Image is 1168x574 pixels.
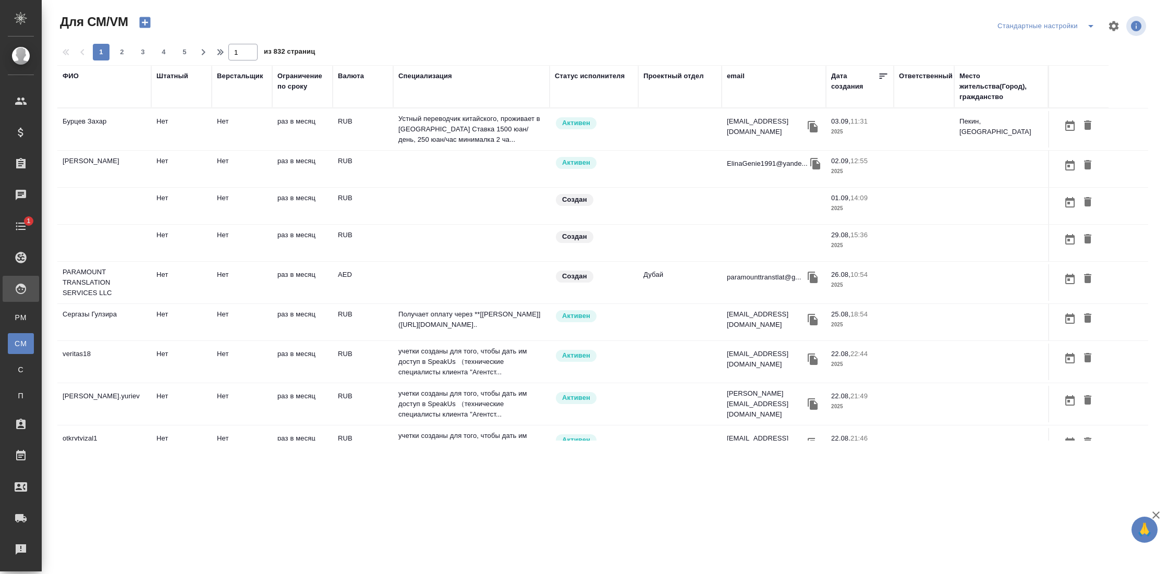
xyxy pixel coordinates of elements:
span: П [13,390,29,401]
a: П [8,385,34,406]
p: 2025 [831,127,889,137]
p: 15:36 [850,231,868,239]
div: Рядовой исполнитель: назначай с учетом рейтинга [555,156,633,170]
div: Рядовой исполнитель: назначай с учетом рейтинга [555,116,633,130]
p: учетки созданы для того, чтобы дать им доступ в SpeakUs （технические специалисты клиента "Агентст... [398,431,544,462]
span: 4 [155,47,172,57]
span: С [13,364,29,375]
p: [EMAIL_ADDRESS][DOMAIN_NAME] [727,116,805,137]
td: Нет [151,428,212,465]
button: 3 [135,44,151,60]
span: 3 [135,47,151,57]
div: ФИО [63,71,79,81]
td: Нет [151,111,212,148]
td: AED [333,264,393,301]
button: Удалить [1079,193,1097,212]
div: Место жительства(Город), гражданство [959,71,1043,102]
td: Нет [151,386,212,422]
td: Нет [151,344,212,380]
button: Удалить [1079,433,1097,453]
div: Ограничение по сроку [277,71,327,92]
td: раз в месяц [272,151,333,187]
td: [PERSON_NAME].yuriev [57,386,151,422]
p: 22.08, [831,434,850,442]
td: otkrytyizal1 [57,428,151,465]
button: Скопировать [805,351,821,367]
button: Открыть календарь загрузки [1061,309,1079,328]
td: Нет [151,225,212,261]
td: Нет [212,428,272,465]
div: Проектный отдел [643,71,704,81]
p: Создан [562,231,587,242]
div: Ответственный [899,71,953,81]
td: Нет [212,344,272,380]
p: Устный переводчик китайского, проживает в [GEOGRAPHIC_DATA] Ставка 1500 юан/день, 250 юан/час мин... [398,114,544,145]
p: Создан [562,271,587,282]
p: Создан [562,194,587,205]
p: 22.08, [831,350,850,358]
td: раз в месяц [272,264,333,301]
button: Скопировать [805,396,821,412]
td: раз в месяц [272,225,333,261]
p: 03.09, [831,117,850,125]
span: 🙏 [1136,519,1153,541]
td: раз в месяц [272,386,333,422]
td: RUB [333,428,393,465]
td: RUB [333,344,393,380]
p: 21:49 [850,392,868,400]
button: Скопировать [805,119,821,135]
button: Открыть календарь загрузки [1061,230,1079,249]
td: Нет [151,264,212,301]
p: 2025 [831,401,889,412]
div: Дата создания [831,71,878,92]
p: Активен [562,393,590,403]
div: Штатный [156,71,188,81]
span: 2 [114,47,130,57]
button: Создать [132,14,157,31]
button: Открыть календарь загрузки [1061,349,1079,368]
p: paramounttranstlat@g... [727,272,801,283]
td: RUB [333,188,393,224]
p: [EMAIL_ADDRESS][DOMAIN_NAME] [727,433,805,454]
button: 🙏 [1131,517,1158,543]
td: RUB [333,386,393,422]
td: раз в месяц [272,428,333,465]
div: Валюта [338,71,364,81]
td: [PERSON_NAME] [57,151,151,187]
p: 12:55 [850,157,868,165]
p: учетки созданы для того, чтобы дать им доступ в SpeakUs （технические специалисты клиента "Агентст... [398,346,544,377]
td: Нет [212,188,272,224]
td: Бурцев Захар [57,111,151,148]
button: Удалить [1079,156,1097,175]
a: CM [8,333,34,354]
p: 10:54 [850,271,868,278]
button: Открыть календарь загрузки [1061,193,1079,212]
p: Активен [562,118,590,128]
td: Нет [212,386,272,422]
p: [EMAIL_ADDRESS][DOMAIN_NAME] [727,309,805,330]
p: Активен [562,157,590,168]
button: 4 [155,44,172,60]
td: RUB [333,304,393,340]
td: раз в месяц [272,188,333,224]
td: раз в месяц [272,344,333,380]
p: 2025 [831,359,889,370]
p: 2025 [831,203,889,214]
button: 5 [176,44,193,60]
button: Открыть календарь загрузки [1061,270,1079,289]
p: 11:31 [850,117,868,125]
td: раз в месяц [272,111,333,148]
button: Открыть календарь загрузки [1061,391,1079,410]
p: Активен [562,435,590,445]
button: Скопировать [808,156,823,172]
div: Специализация [398,71,452,81]
td: Нет [212,151,272,187]
td: RUB [333,111,393,148]
td: veritas18 [57,344,151,380]
button: Удалить [1079,116,1097,136]
td: Пекин, [GEOGRAPHIC_DATA] [954,111,1048,148]
span: Настроить таблицу [1101,14,1126,39]
span: Для СМ/VM [57,14,128,30]
td: Нет [212,225,272,261]
p: ElinaGenie1991@yande... [727,158,808,169]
